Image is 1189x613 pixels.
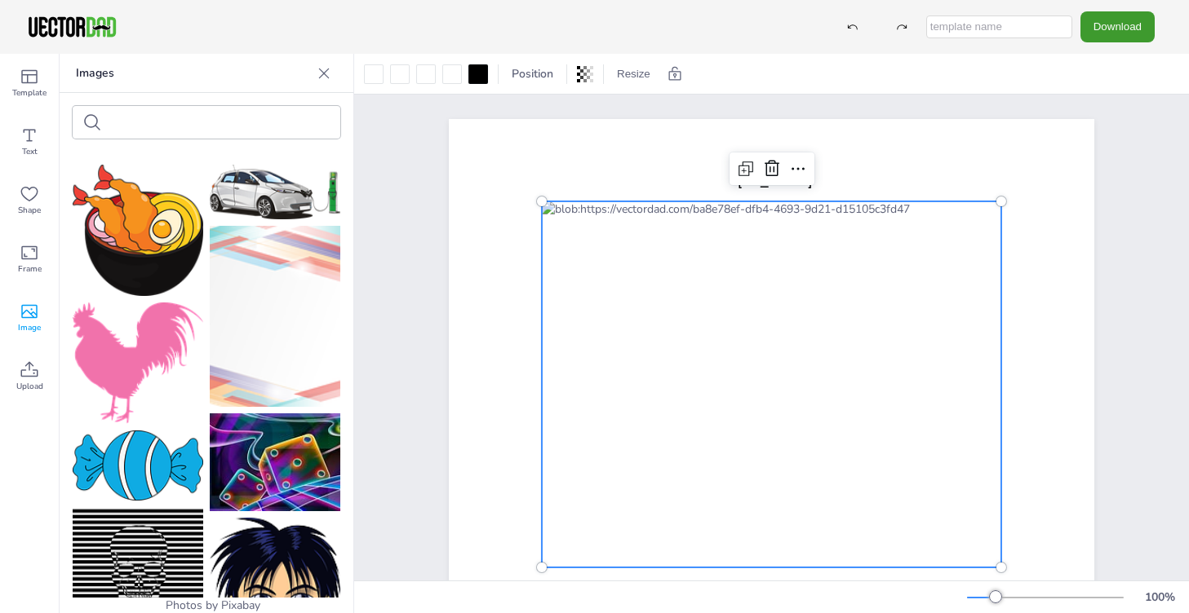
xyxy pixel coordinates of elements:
[60,598,353,613] div: Photos by
[73,302,203,424] img: cock-1893885_150.png
[22,145,38,158] span: Text
[210,413,340,510] img: given-67935_150.jpg
[18,321,41,334] span: Image
[12,86,47,99] span: Template
[738,168,812,189] span: [US_STATE]
[610,61,657,87] button: Resize
[1080,11,1155,42] button: Download
[210,226,340,407] img: background-1829559_150.png
[18,262,42,276] span: Frame
[18,204,41,217] span: Shape
[26,15,118,39] img: VectorDad-1.png
[76,54,311,93] p: Images
[210,165,340,219] img: car-3321668_150.png
[1140,589,1179,605] div: 100 %
[73,430,203,500] img: candy-6887678_150.png
[508,66,557,82] span: Position
[926,15,1072,38] input: template name
[73,165,203,296] img: noodle-3899206_150.png
[16,380,43,393] span: Upload
[221,598,260,613] a: Pixabay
